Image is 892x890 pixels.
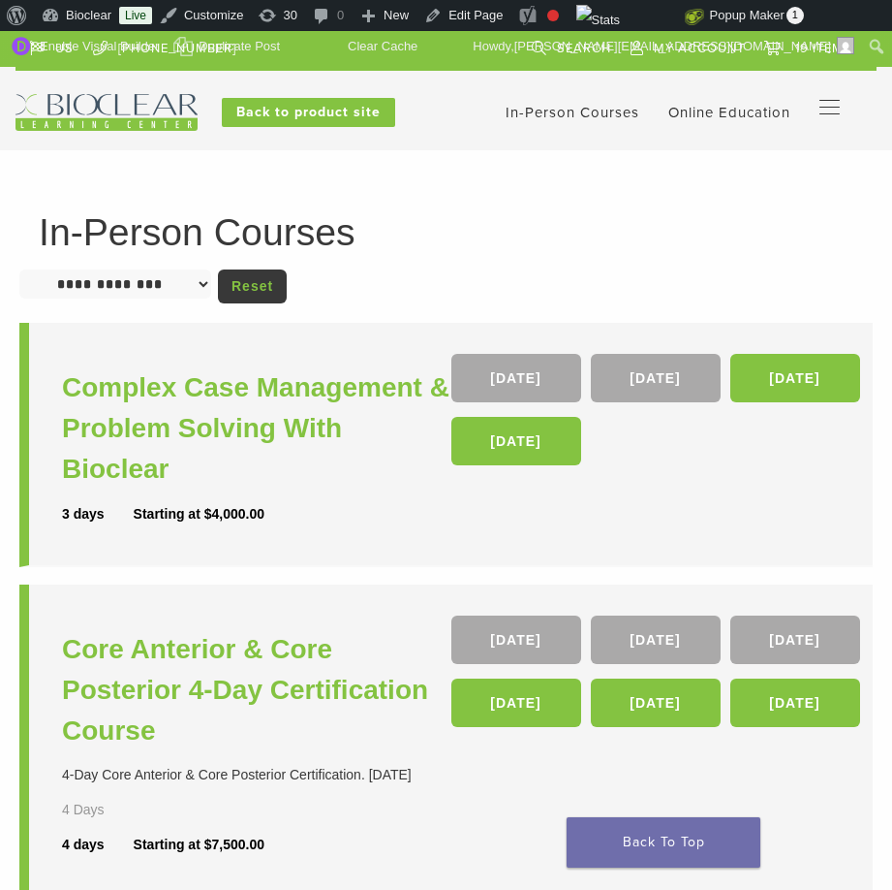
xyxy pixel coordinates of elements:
div: 4-Day Core Anterior & Core Posterior Certification. [DATE] [62,765,451,785]
div: Starting at $7,500.00 [134,835,264,855]
div: , , , , , [451,616,841,737]
span: [PERSON_NAME][EMAIL_ADDRESS][DOMAIN_NAME] [514,39,831,53]
a: Complex Case Management & Problem Solving With Bioclear [62,367,451,490]
img: Views over 48 hours. Click for more Jetpack Stats. [576,5,685,28]
a: Online Education [668,104,790,121]
div: 3 days [62,504,134,524]
a: [DATE] [730,616,860,664]
a: [DATE] [451,354,581,402]
a: [DATE] [730,354,860,402]
a: Live [119,7,152,24]
a: Howdy, [466,31,862,62]
div: 4 Days [62,800,120,820]
div: Starting at $4,000.00 [134,504,264,524]
img: Bioclear [15,94,198,131]
a: [DATE] [591,679,721,727]
span: 1 [786,7,804,24]
a: [DATE] [451,417,581,465]
div: Focus keyphrase not set [547,10,559,21]
a: Back To Top [567,817,760,868]
nav: Primary Navigation [819,94,862,123]
a: Core Anterior & Core Posterior 4-Day Certification Course [62,629,451,751]
div: 4 days [62,835,134,855]
a: [DATE] [591,616,721,664]
div: , , , [451,354,841,475]
span: Duplicate Post [199,31,280,62]
h1: In-Person Courses [39,213,853,251]
a: [DATE] [451,616,581,664]
a: Reset [218,270,287,303]
a: [DATE] [591,354,721,402]
a: [DATE] [730,679,860,727]
a: In-Person Courses [506,104,639,121]
a: [DATE] [451,679,581,727]
a: Clear Cache [341,31,425,62]
a: Back to product site [222,98,395,127]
